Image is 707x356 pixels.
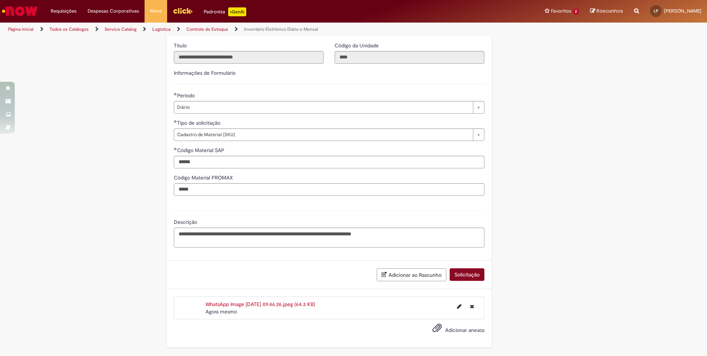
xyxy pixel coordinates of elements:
[174,219,199,225] span: Descrição
[206,308,237,315] time: 30/09/2025 09:57:52
[88,7,139,15] span: Despesas Corporativas
[6,23,466,36] ul: Trilhas de página
[206,308,237,315] span: Agora mesmo
[174,93,177,95] span: Obrigatório Preenchido
[664,8,701,14] span: [PERSON_NAME]
[174,147,177,150] span: Obrigatório Preenchido
[551,7,571,15] span: Favoritos
[206,301,315,308] a: WhatsApp Image [DATE] 09.46.26.jpeg (64.3 KB)
[50,26,89,32] a: Todos os Catálogos
[590,8,623,15] a: Rascunhos
[174,120,177,123] span: Obrigatório Preenchido
[654,9,658,13] span: LP
[174,51,324,64] input: Título
[174,174,234,181] span: Código Material PROMAX
[335,42,380,49] label: Somente leitura - Código da Unidade
[105,26,136,32] a: Service Catalog
[8,26,34,32] a: Página inicial
[573,9,579,15] span: 2
[335,51,484,64] input: Código da Unidade
[177,120,222,126] span: Tipo de solicitação
[186,26,228,32] a: Controle de Estoque
[430,321,444,338] button: Adicionar anexos
[377,268,446,281] button: Adicionar ao Rascunho
[244,26,318,32] a: Inventário Eletrônico Diário e Mensal
[174,228,484,248] textarea: Descrição
[596,7,623,14] span: Rascunhos
[450,268,484,281] button: Solicitação
[51,7,77,15] span: Requisições
[174,42,188,49] label: Somente leitura - Título
[173,5,193,16] img: click_logo_yellow_360x200.png
[177,92,196,99] span: Período
[152,26,170,32] a: Logistica
[445,327,484,333] span: Adicionar anexos
[228,7,246,16] p: +GenAi
[174,183,484,196] input: Código Material PROMAX
[453,300,466,312] button: Editar nome de arquivo WhatsApp Image 2025-09-30 at 09.46.26.jpeg
[150,7,162,15] span: More
[174,70,236,76] label: Informações de Formulário
[177,101,469,113] span: Diário
[466,300,478,312] button: Excluir WhatsApp Image 2025-09-30 at 09.46.26.jpeg
[174,156,484,168] input: Código Material SAP
[1,4,39,19] img: ServiceNow
[177,147,226,154] span: Código Material SAP
[204,7,246,16] div: Padroniza
[177,129,469,141] span: Cadastro de Material (SKU)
